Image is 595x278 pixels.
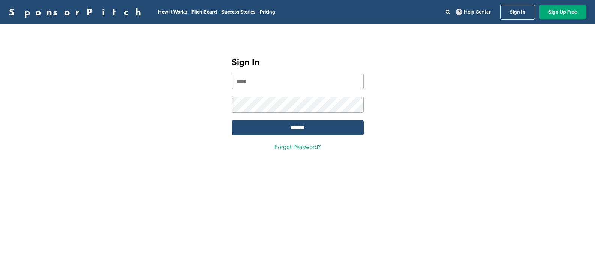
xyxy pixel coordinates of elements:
[191,9,217,15] a: Pitch Board
[158,9,187,15] a: How It Works
[539,5,586,19] a: Sign Up Free
[455,8,492,17] a: Help Center
[274,143,321,151] a: Forgot Password?
[9,7,146,17] a: SponsorPitch
[221,9,255,15] a: Success Stories
[500,5,535,20] a: Sign In
[232,56,364,69] h1: Sign In
[260,9,275,15] a: Pricing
